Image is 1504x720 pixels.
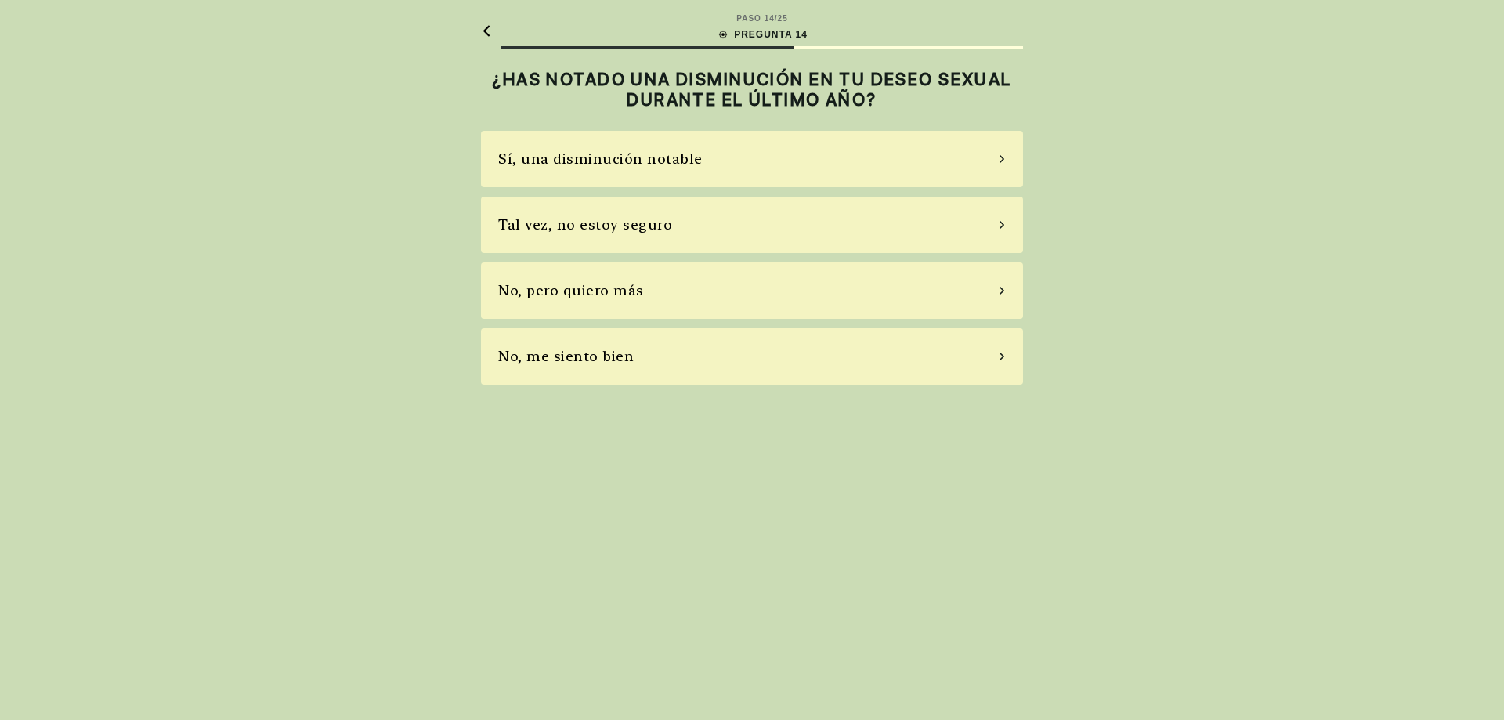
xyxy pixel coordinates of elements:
h2: ¿HAS NOTADO UNA DISMINUCIÓN EN TU DESEO SEXUAL DURANTE EL ÚLTIMO AÑO? [481,69,1023,110]
div: PASO 14 / 25 [736,13,787,24]
div: No, pero quiero más [498,280,644,301]
div: Tal vez, no estoy seguro [498,214,672,235]
div: PREGUNTA 14 [717,27,808,42]
div: Sí, una disminución notable [498,148,703,169]
div: No, me siento bien [498,346,634,367]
